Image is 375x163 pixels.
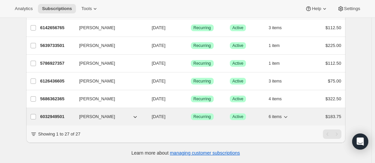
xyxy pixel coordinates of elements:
[269,41,287,50] button: 1 item
[269,25,282,31] span: 3 items
[152,43,166,48] span: [DATE]
[40,78,74,85] p: 6126436605
[233,43,244,48] span: Active
[75,76,142,87] button: [PERSON_NAME]
[194,61,211,66] span: Recurring
[40,113,74,120] p: 6032949501
[333,4,364,13] button: Settings
[233,96,244,102] span: Active
[269,114,282,119] span: 6 items
[301,4,332,13] button: Help
[40,94,341,104] div: 5686362365[PERSON_NAME][DATE]SuccessRecurringSuccessActive4 items$322.50
[269,96,282,102] span: 4 items
[326,114,341,119] span: $183.75
[79,60,115,67] span: [PERSON_NAME]
[81,6,92,11] span: Tools
[269,94,289,104] button: 4 items
[75,58,142,69] button: [PERSON_NAME]
[326,61,341,66] span: $112.50
[344,6,360,11] span: Settings
[326,25,341,30] span: $112.50
[152,114,166,119] span: [DATE]
[233,78,244,84] span: Active
[40,59,341,68] div: 5786927357[PERSON_NAME][DATE]SuccessRecurringSuccessActive1 item$112.50
[79,42,115,49] span: [PERSON_NAME]
[323,129,341,139] nav: Pagination
[131,150,240,156] p: Learn more about
[194,78,211,84] span: Recurring
[40,23,341,33] div: 6142656765[PERSON_NAME][DATE]SuccessRecurringSuccessActive3 items$112.50
[233,114,244,119] span: Active
[79,96,115,102] span: [PERSON_NAME]
[326,96,341,101] span: $322.50
[77,4,102,13] button: Tools
[40,60,74,67] p: 5786927357
[38,131,81,138] p: Showing 1 to 27 of 27
[79,24,115,31] span: [PERSON_NAME]
[40,24,74,31] p: 6142656765
[269,78,282,84] span: 3 items
[79,78,115,85] span: [PERSON_NAME]
[75,40,142,51] button: [PERSON_NAME]
[40,42,74,49] p: 5639733501
[233,25,244,31] span: Active
[152,96,166,101] span: [DATE]
[75,22,142,33] button: [PERSON_NAME]
[269,112,289,121] button: 6 items
[312,6,321,11] span: Help
[40,112,341,121] div: 6032949501[PERSON_NAME][DATE]SuccessRecurringSuccessActive6 items$183.75
[194,43,211,48] span: Recurring
[269,76,289,86] button: 3 items
[194,114,211,119] span: Recurring
[194,25,211,31] span: Recurring
[75,111,142,122] button: [PERSON_NAME]
[11,4,37,13] button: Analytics
[233,61,244,66] span: Active
[269,23,289,33] button: 3 items
[152,61,166,66] span: [DATE]
[170,150,240,156] a: managing customer subscriptions
[269,61,280,66] span: 1 item
[152,78,166,84] span: [DATE]
[328,78,341,84] span: $75.00
[269,43,280,48] span: 1 item
[79,113,115,120] span: [PERSON_NAME]
[40,41,341,50] div: 5639733501[PERSON_NAME][DATE]SuccessRecurringSuccessActive1 item$225.00
[75,94,142,104] button: [PERSON_NAME]
[352,133,368,150] div: Open Intercom Messenger
[42,6,72,11] span: Subscriptions
[194,96,211,102] span: Recurring
[15,6,33,11] span: Analytics
[40,76,341,86] div: 6126436605[PERSON_NAME][DATE]SuccessRecurringSuccessActive3 items$75.00
[269,59,287,68] button: 1 item
[40,96,74,102] p: 5686362365
[326,43,341,48] span: $225.00
[38,4,76,13] button: Subscriptions
[152,25,166,30] span: [DATE]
